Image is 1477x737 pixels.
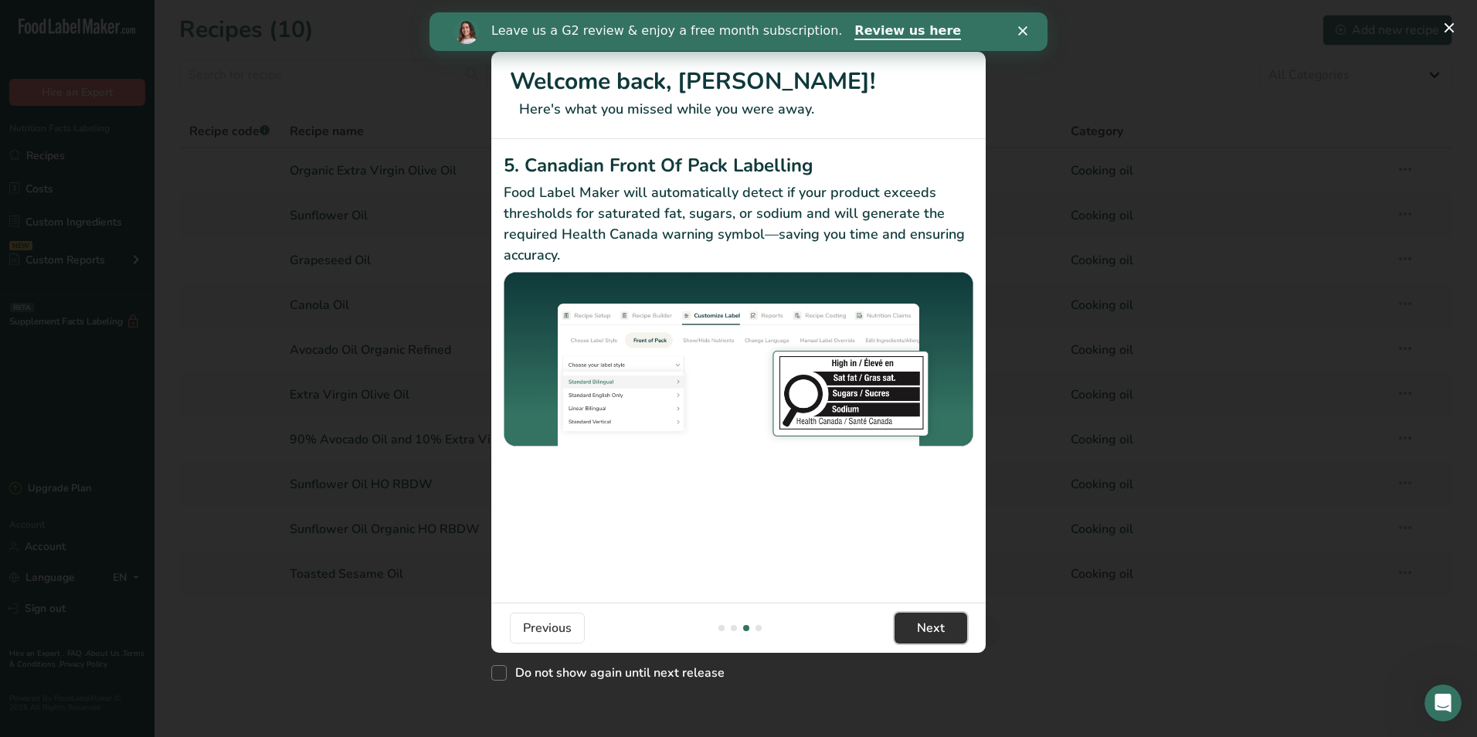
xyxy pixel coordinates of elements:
[589,14,604,23] div: Close
[510,64,967,99] h1: Welcome back, [PERSON_NAME]!
[510,613,585,644] button: Previous
[430,12,1047,51] iframe: Intercom live chat banner
[917,619,945,637] span: Next
[504,182,973,266] p: Food Label Maker will automatically detect if your product exceeds thresholds for saturated fat, ...
[507,665,725,681] span: Do not show again until next release
[510,99,967,120] p: Here's what you missed while you were away.
[895,613,967,644] button: Next
[523,619,572,637] span: Previous
[1424,684,1462,722] iframe: Intercom live chat
[504,272,973,449] img: Canadian Front Of Pack Labelling
[504,151,973,179] h2: 5. Canadian Front Of Pack Labelling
